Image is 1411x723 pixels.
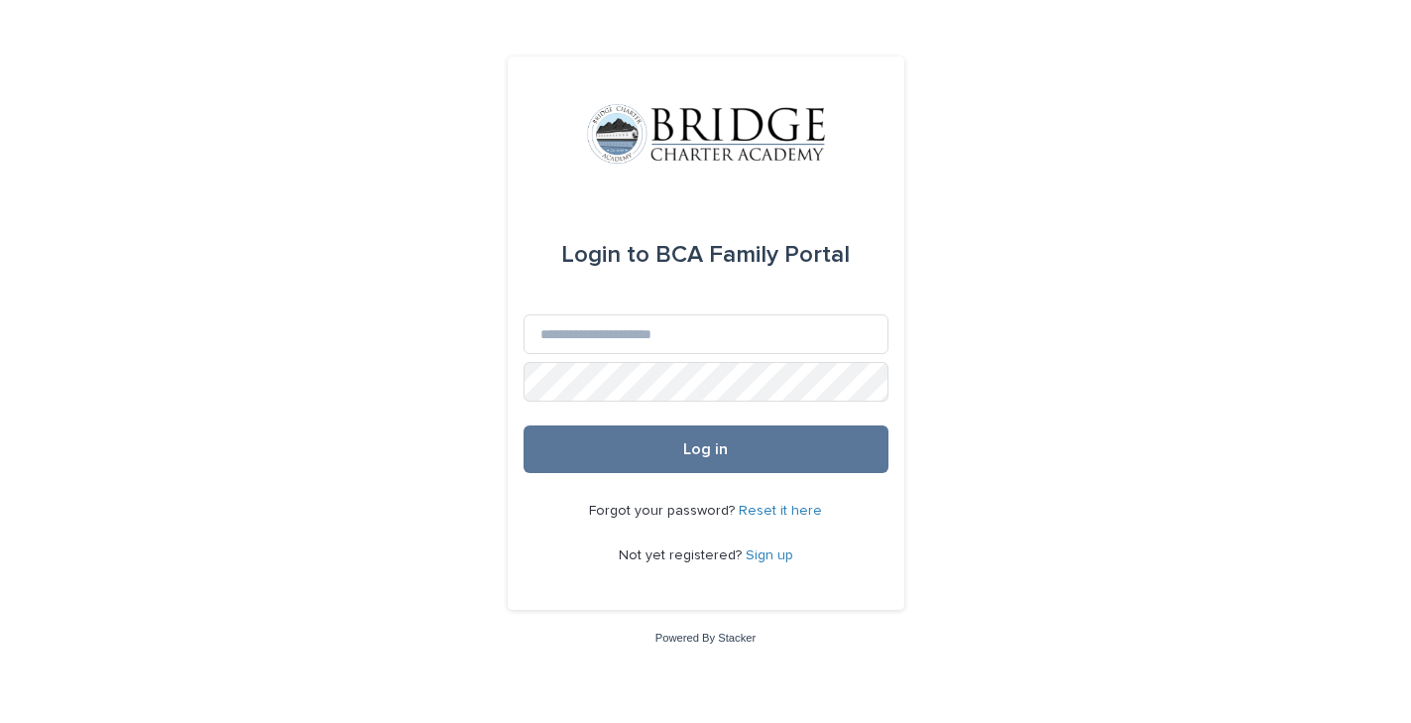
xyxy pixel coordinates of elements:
span: Not yet registered? [619,548,746,562]
a: Sign up [746,548,793,562]
button: Log in [524,425,888,473]
img: V1C1m3IdTEidaUdm9Hs0 [587,104,825,164]
span: Login to [561,243,649,267]
a: Powered By Stacker [655,632,756,644]
div: BCA Family Portal [561,227,850,283]
a: Reset it here [739,504,822,518]
span: Forgot your password? [589,504,739,518]
span: Log in [683,441,728,457]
